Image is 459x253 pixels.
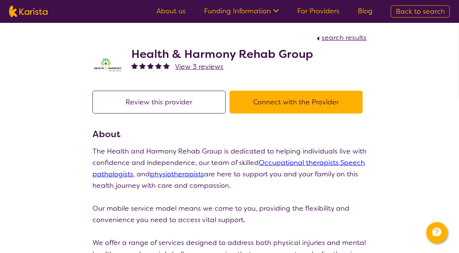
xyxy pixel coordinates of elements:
a: physiotherapists [150,170,204,179]
img: Karista logo [9,6,48,17]
button: Connect with the Provider [229,91,363,114]
p: Our mobile service model means we come to you, providing the flexibility and convenience you need... [92,203,367,226]
img: fullstar [131,62,138,69]
img: fullstar [163,62,170,69]
span: Back to search [396,7,445,16]
a: Occupational therapists [259,158,339,167]
a: About us [156,6,186,16]
h3: About [92,127,367,141]
button: Review this provider [92,91,226,114]
a: Blog [358,6,373,16]
a: Back to search [391,5,450,18]
span: View 3 reviews [175,62,223,71]
img: ztak9tblhgtrn1fit8ap.png [92,57,123,72]
button: Channel Menu [426,222,448,243]
img: fullstar [155,62,162,69]
h2: Health & Harmony Rehab Group [131,47,313,61]
span: search results [322,33,367,42]
a: Funding Information [204,6,279,16]
a: View 3 reviews [175,61,223,72]
a: For Providers [297,6,339,16]
a: search results [315,33,367,42]
img: fullstar [147,62,154,69]
p: The Health and Harmony Rehab Group is dedicated to helping individuals live with confidence and i... [92,146,367,191]
a: Review this provider [92,98,229,107]
a: Connect with the Provider [229,98,367,107]
img: fullstar [139,62,146,69]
